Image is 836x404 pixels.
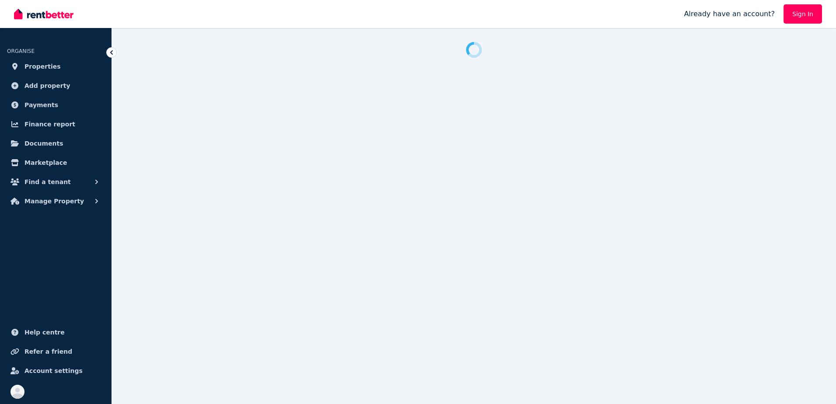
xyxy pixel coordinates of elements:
a: Marketplace [7,154,104,171]
a: Account settings [7,362,104,380]
span: Refer a friend [24,346,72,357]
span: Manage Property [24,196,84,206]
span: Find a tenant [24,177,71,187]
a: Sign In [784,4,822,24]
span: Finance report [24,119,75,129]
button: Find a tenant [7,173,104,191]
span: Already have an account? [684,9,775,19]
a: Refer a friend [7,343,104,360]
a: Help centre [7,324,104,341]
a: Documents [7,135,104,152]
span: Properties [24,61,61,72]
a: Properties [7,58,104,75]
span: ORGANISE [7,48,35,54]
span: Documents [24,138,63,149]
span: Payments [24,100,58,110]
a: Payments [7,96,104,114]
button: Manage Property [7,192,104,210]
span: Add property [24,80,70,91]
a: Add property [7,77,104,94]
span: Help centre [24,327,65,338]
a: Finance report [7,115,104,133]
img: RentBetter [14,7,73,21]
span: Account settings [24,366,83,376]
span: Marketplace [24,157,67,168]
